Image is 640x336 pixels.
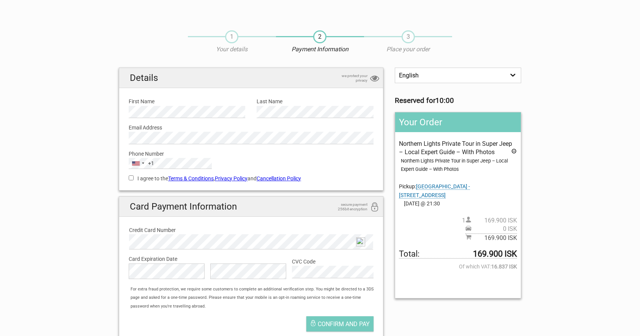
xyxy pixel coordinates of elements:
span: 2 [313,30,326,43]
span: secure payment 256bit encryption [329,202,367,211]
label: Phone Number [129,150,374,158]
span: we protect your privacy [329,74,367,83]
label: Last Name [257,97,373,106]
strong: 10:00 [435,96,454,105]
span: 3 [402,30,415,43]
a: Terms & Conditions [168,175,214,181]
div: For extra fraud protection, we require some customers to complete an additional verification step... [127,285,383,311]
span: 169.900 ISK [471,216,517,225]
div: Northern Lights Private Tour in Super Jeep – Local Expert Guide – With Photos [401,157,517,174]
span: 1 [225,30,238,43]
p: Payment Information [276,45,364,54]
label: Email Address [129,123,374,132]
a: Cancellation Policy [257,175,301,181]
label: Card Expiration Date [129,255,374,263]
span: Total to be paid [399,250,517,259]
i: 256bit encryption [370,202,379,213]
p: Place your order [364,45,452,54]
img: npw-badge-icon-locked.svg [356,237,365,246]
h2: Card Payment Information [119,197,383,217]
span: Of which VAT: [399,262,517,271]
div: +1 [148,159,154,167]
span: Northern Lights Private Tour in Super Jeep – Local Expert Guide – With Photos [399,140,512,156]
span: 1 person(s) [462,216,517,225]
p: Your details [188,45,276,54]
button: Confirm and pay [306,316,374,331]
span: Change pickup place [399,183,470,198]
strong: 16.837 ISK [491,262,517,271]
label: Credit Card Number [129,226,373,234]
span: Subtotal [465,233,517,242]
a: Privacy Policy [215,175,247,181]
span: Pickup price [465,225,517,233]
i: privacy protection [370,74,379,84]
h3: Reserved for [395,96,521,105]
span: 169.900 ISK [471,234,517,242]
span: Pickup: [399,183,470,198]
label: I agree to the , and [129,174,374,183]
h2: Details [119,68,383,88]
h2: Your Order [395,112,521,132]
button: Selected country [129,158,154,168]
span: [DATE] @ 21:30 [399,199,517,208]
span: Confirm and pay [318,320,370,328]
label: CVC Code [292,257,374,266]
span: 0 ISK [471,225,517,233]
label: First Name [129,97,245,106]
strong: 169.900 ISK [473,250,517,258]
